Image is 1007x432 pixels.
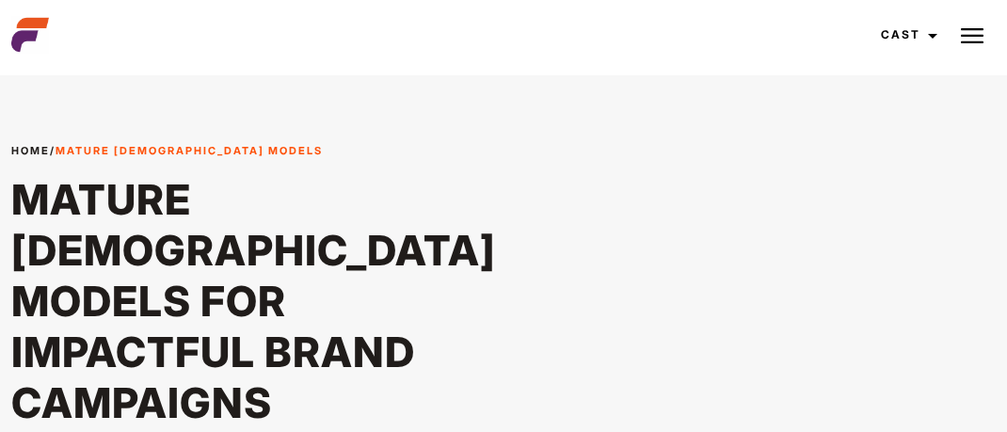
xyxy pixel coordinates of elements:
strong: Mature [DEMOGRAPHIC_DATA] Models [56,144,323,157]
a: Cast [864,9,949,60]
a: Home [11,144,50,157]
img: cropped-aefm-brand-fav-22-square.png [11,16,49,54]
h1: Mature [DEMOGRAPHIC_DATA] Models for Impactful Brand Campaigns [11,174,496,428]
span: / [11,143,323,159]
img: Burger icon [961,24,983,47]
